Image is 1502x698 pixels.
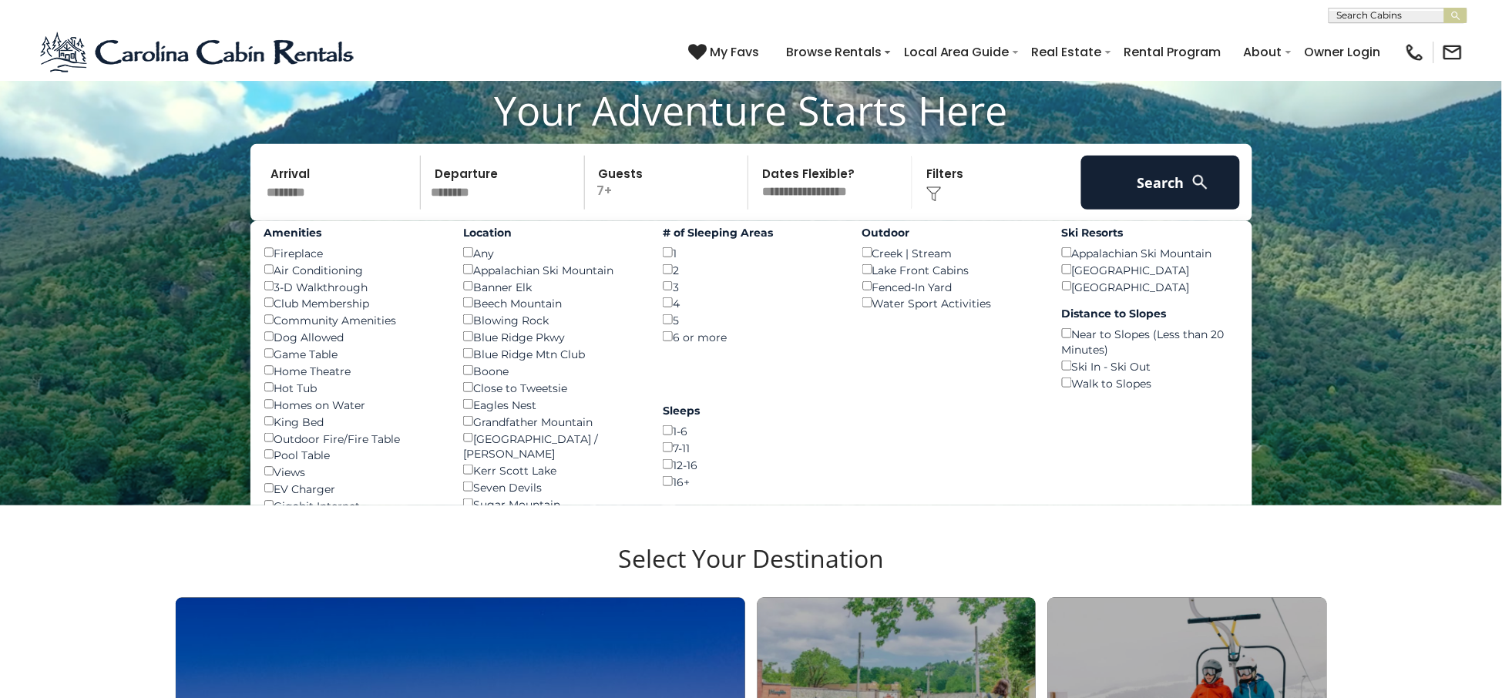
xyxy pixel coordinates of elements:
[1117,39,1229,65] a: Rental Program
[463,278,640,295] div: Banner Elk
[1442,42,1463,63] img: mail-regular-black.png
[463,261,640,278] div: Appalachian Ski Mountain
[590,156,748,210] p: 7+
[1191,173,1210,192] img: search-regular-white.png
[264,311,441,328] div: Community Amenities
[463,379,640,396] div: Close to Tweetsie
[264,225,441,240] label: Amenities
[39,29,358,76] img: Blue-2.png
[463,328,640,345] div: Blue Ridge Pkwy
[663,473,839,490] div: 16+
[463,244,640,261] div: Any
[862,278,1039,295] div: Fenced-In Yard
[663,328,839,345] div: 6 or more
[1062,357,1238,374] div: Ski In - Ski Out
[778,39,889,65] a: Browse Rentals
[463,461,640,478] div: Kerr Scott Lake
[1062,261,1238,278] div: [GEOGRAPHIC_DATA]
[663,244,839,261] div: 1
[926,186,942,202] img: filter--v1.png
[264,362,441,379] div: Home Theatre
[663,261,839,278] div: 2
[663,225,839,240] label: # of Sleeping Areas
[264,261,441,278] div: Air Conditioning
[463,396,640,413] div: Eagles Nest
[463,294,640,311] div: Beech Mountain
[463,495,640,512] div: Sugar Mountain
[12,86,1490,134] h1: Your Adventure Starts Here
[463,413,640,430] div: Grandfather Mountain
[264,480,441,497] div: EV Charger
[264,497,441,514] div: Gigabit Internet
[1236,39,1290,65] a: About
[1062,244,1238,261] div: Appalachian Ski Mountain
[1404,42,1426,63] img: phone-regular-black.png
[862,261,1039,278] div: Lake Front Cabins
[688,42,763,62] a: My Favs
[1062,225,1238,240] label: Ski Resorts
[1062,306,1238,321] label: Distance to Slopes
[862,225,1039,240] label: Outdoor
[264,379,441,396] div: Hot Tub
[463,345,640,362] div: Blue Ridge Mtn Club
[264,396,441,413] div: Homes on Water
[663,294,839,311] div: 4
[264,413,441,430] div: King Bed
[1024,39,1110,65] a: Real Estate
[862,294,1039,311] div: Water Sport Activities
[264,294,441,311] div: Club Membership
[663,278,839,295] div: 3
[663,456,839,473] div: 12-16
[173,544,1329,598] h3: Select Your Destination
[264,345,441,362] div: Game Table
[896,39,1017,65] a: Local Area Guide
[463,225,640,240] label: Location
[663,422,839,439] div: 1-6
[1297,39,1389,65] a: Owner Login
[463,362,640,379] div: Boone
[1062,374,1238,391] div: Walk to Slopes
[710,42,759,62] span: My Favs
[463,311,640,328] div: Blowing Rock
[663,439,839,456] div: 7-11
[1062,278,1238,295] div: [GEOGRAPHIC_DATA]
[663,311,839,328] div: 5
[264,446,441,463] div: Pool Table
[463,478,640,495] div: Seven Devils
[463,430,640,462] div: [GEOGRAPHIC_DATA] / [PERSON_NAME]
[264,278,441,295] div: 3-D Walkthrough
[1081,156,1241,210] button: Search
[264,463,441,480] div: Views
[1062,325,1238,357] div: Near to Slopes (Less than 20 Minutes)
[264,244,441,261] div: Fireplace
[264,430,441,447] div: Outdoor Fire/Fire Table
[663,403,839,418] label: Sleeps
[862,244,1039,261] div: Creek | Stream
[264,328,441,345] div: Dog Allowed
